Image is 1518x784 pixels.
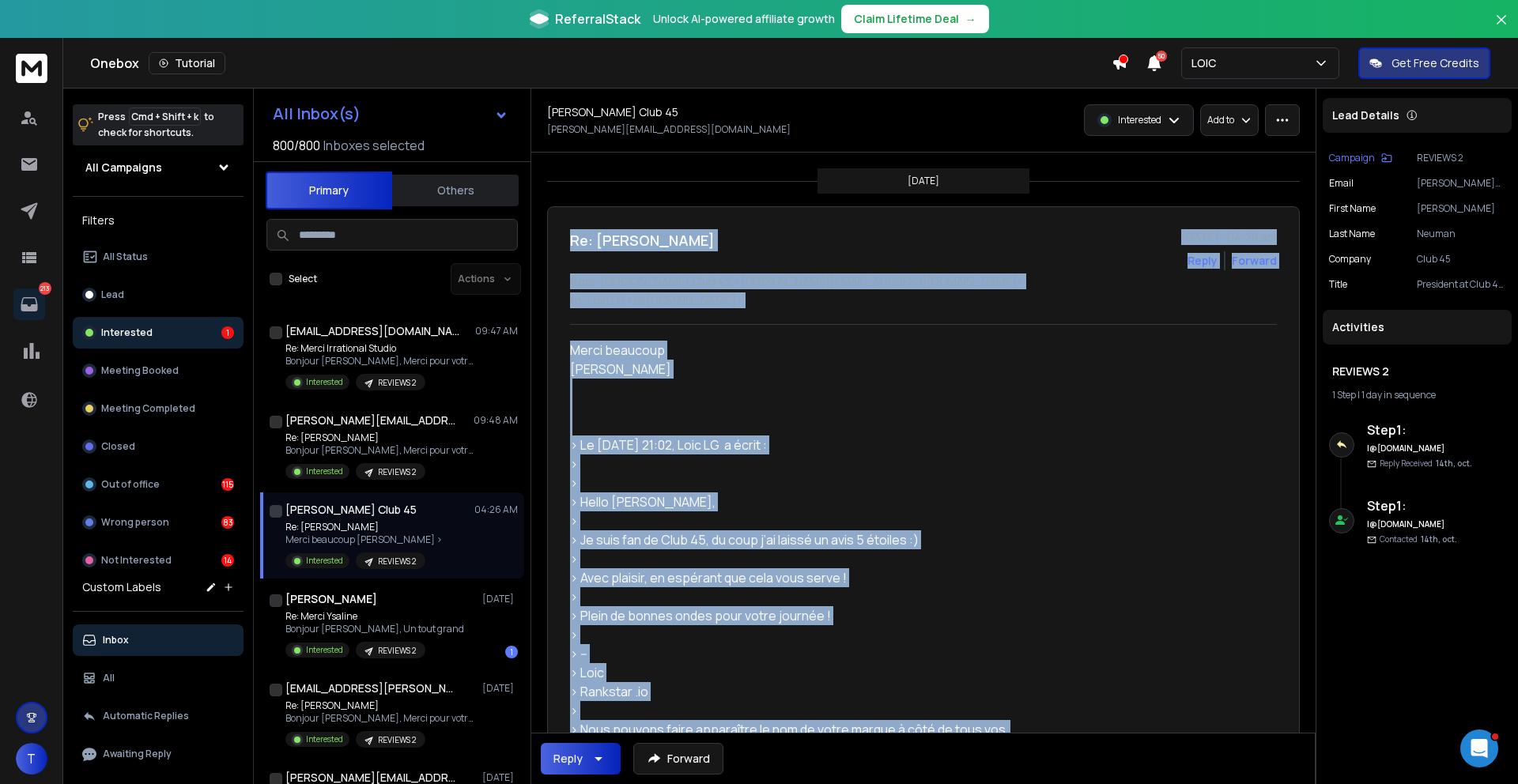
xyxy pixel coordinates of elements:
p: [DATE] [908,175,939,187]
p: [DATE] : 04:26 am [1181,229,1277,245]
h1: [PERSON_NAME] Club 45 [547,104,678,120]
h6: Step 1 : [1367,420,1505,439]
div: 1 [505,646,518,658]
p: [DATE] [482,771,518,784]
button: Claim Lifetime Deal→ [841,5,989,33]
button: All Status [73,241,244,273]
p: [PERSON_NAME][EMAIL_ADDRESS][DOMAIN_NAME] [1417,177,1505,190]
p: Company [1329,253,1371,266]
h1: All Inbox(s) [273,106,361,122]
h6: l@[DOMAIN_NAME] [1367,443,1505,454]
button: Tutorial [149,52,225,74]
div: 83 [221,516,234,529]
p: Bonjour [PERSON_NAME], Un tout grand [285,623,464,635]
button: All [73,662,244,694]
p: [PERSON_NAME][EMAIL_ADDRESS][DOMAIN_NAME] [547,123,791,136]
p: [PERSON_NAME] [1417,202,1505,215]
p: Wrong person [101,516,169,529]
p: Meeting Booked [101,364,179,377]
div: 14 [221,554,234,567]
p: All Status [103,251,148,263]
div: 115 [221,478,234,491]
button: Get Free Credits [1358,47,1490,79]
p: Closed [101,440,135,453]
p: Neuman [1417,228,1505,240]
p: 09:47 AM [475,325,518,337]
button: Others [392,173,519,208]
p: Inbox [103,634,129,646]
p: [DATE] [482,593,518,605]
h1: [EMAIL_ADDRESS][DOMAIN_NAME] +1 [285,323,459,339]
p: President at Club 45 and owner of Café 45 [1417,278,1505,291]
p: Bonjour [PERSON_NAME], Merci pour votre réponse [285,712,475,725]
h1: Re: [PERSON_NAME] [570,229,715,251]
a: 213 [13,288,45,320]
span: Cmd + Shift + k [129,107,201,126]
p: [DATE] [482,682,518,695]
p: Interested [1118,114,1161,126]
button: Meeting Booked [73,355,244,386]
button: Reply [541,743,621,775]
span: ReferralStack [555,9,640,28]
div: Onebox [90,52,1112,74]
button: Closed [73,431,244,462]
p: REVIEWS 2 [378,645,416,657]
p: Email [1329,177,1354,190]
p: First Name [1329,202,1376,215]
p: to: Loic LG <l@[DOMAIN_NAME]> [570,292,1277,308]
p: Out of office [101,478,160,491]
h1: [PERSON_NAME] [285,591,377,607]
button: Interested1 [73,317,244,349]
p: Lead [101,288,124,301]
span: 800 / 800 [273,136,320,155]
div: | [1332,389,1502,401]
p: 04:26 AM [474,503,518,516]
button: Meeting Completed [73,393,244,424]
p: Lead Details [1332,107,1399,123]
button: Close banner [1491,9,1512,47]
div: 1 [221,326,234,339]
span: → [965,11,976,27]
p: 213 [39,282,51,295]
span: 14th, oct. [1421,533,1457,545]
p: All [103,672,115,684]
p: Interested [306,465,343,477]
p: Unlock AI-powered affiliate growth [653,11,835,27]
button: Primary [266,171,392,209]
button: Wrong person83 [73,507,244,538]
p: Interested [306,644,343,656]
p: Bonjour [PERSON_NAME], Merci pour votre réponse [285,444,475,457]
button: Out of office115 [73,469,244,500]
p: Interested [101,326,153,339]
p: REVIEWS 2 [1417,152,1505,164]
p: Automatic Replies [103,710,189,722]
div: Forward [1232,253,1277,269]
h1: [EMAIL_ADDRESS][PERSON_NAME][DOMAIN_NAME] +1 [285,680,459,696]
button: Lead [73,279,244,311]
h3: Inboxes selected [323,136,425,155]
p: REVIEWS 2 [378,556,416,567]
button: Awaiting Reply [73,738,244,770]
h1: REVIEWS 2 [1332,364,1502,379]
button: T [16,743,47,775]
button: All Inbox(s) [260,98,521,130]
p: Re: Merci Irrational Studio [285,342,475,355]
p: Re: [PERSON_NAME] [285,521,442,533]
button: Reply [1188,253,1218,269]
h6: l@[DOMAIN_NAME] [1367,518,1505,530]
p: Re: [PERSON_NAME] [285,699,475,712]
p: Interested [306,555,343,567]
p: Contacted [1380,533,1457,545]
button: Not Interested14 [73,545,244,576]
p: Bonjour [PERSON_NAME], Merci pour votre réponse [285,355,475,367]
p: REVIEWS 2 [378,734,416,746]
iframe: Intercom live chat [1460,729,1498,767]
p: 09:48 AM [474,414,518,427]
span: 1 day in sequence [1361,388,1436,401]
p: Reply Received [1380,458,1472,469]
p: Title [1329,278,1347,291]
button: Campaign [1329,152,1392,164]
p: Re: Merci Ysaline [285,610,464,623]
